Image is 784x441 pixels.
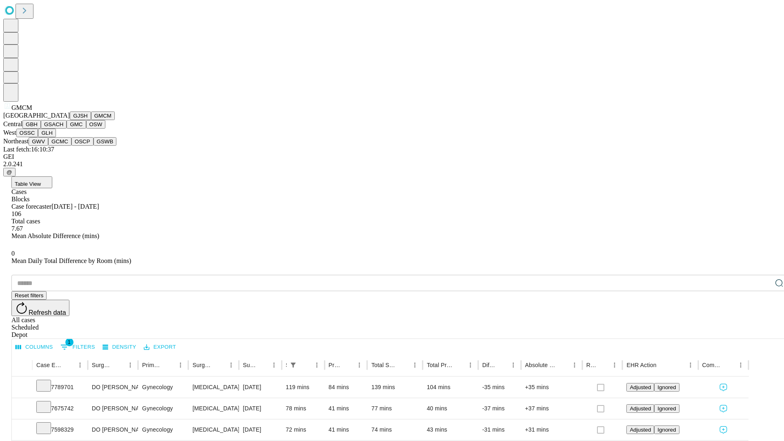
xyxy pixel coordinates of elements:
button: GLH [38,129,56,137]
div: Gynecology [142,419,184,440]
span: Refresh data [29,309,66,316]
span: Central [3,120,22,127]
button: Density [100,341,138,354]
span: GMCM [11,104,32,111]
button: GSACH [41,120,67,129]
div: [MEDICAL_DATA] WITH [MEDICAL_DATA] AND/OR [MEDICAL_DATA] WITH OR WITHOUT D\T\C [192,398,234,419]
button: Ignored [654,425,679,434]
div: Surgery Date [243,362,256,368]
button: Reset filters [11,291,47,300]
div: [DATE] [243,419,278,440]
div: 139 mins [371,377,419,398]
span: Case forecaster [11,203,51,210]
div: Total Predicted Duration [427,362,452,368]
button: Sort [300,359,311,371]
div: -37 mins [482,398,517,419]
div: Predicted In Room Duration [329,362,342,368]
div: 41 mins [329,419,363,440]
div: Gynecology [142,377,184,398]
button: Menu [735,359,746,371]
div: [DATE] [243,377,278,398]
div: 43 mins [427,419,474,440]
button: GCMC [48,137,71,146]
button: GBH [22,120,41,129]
div: 119 mins [286,377,321,398]
span: Mean Absolute Difference (mins) [11,232,99,239]
div: 7789701 [36,377,84,398]
div: -35 mins [482,377,517,398]
button: Select columns [13,341,55,354]
div: 84 mins [329,377,363,398]
div: +35 mins [525,377,578,398]
span: 1 [65,338,73,346]
button: Adjusted [626,383,654,392]
div: 7598329 [36,419,84,440]
button: GWV [29,137,48,146]
span: @ [7,169,12,175]
button: Sort [257,359,268,371]
button: Sort [557,359,569,371]
button: Export [142,341,178,354]
button: Menu [465,359,476,371]
div: +37 mins [525,398,578,419]
button: Adjusted [626,425,654,434]
div: 104 mins [427,377,474,398]
button: @ [3,168,16,176]
span: [GEOGRAPHIC_DATA] [3,112,70,119]
div: Total Scheduled Duration [371,362,397,368]
div: 1 active filter [287,359,299,371]
div: DO [PERSON_NAME] [PERSON_NAME] [92,419,134,440]
div: 41 mins [329,398,363,419]
button: GSWB [94,137,117,146]
span: Reset filters [15,292,43,298]
span: Ignored [657,427,676,433]
div: Absolute Difference [525,362,557,368]
button: Table View [11,176,52,188]
div: 74 mins [371,419,419,440]
div: [MEDICAL_DATA] DIAGNOSTIC [192,377,234,398]
div: [MEDICAL_DATA] WITH [MEDICAL_DATA] AND/OR [MEDICAL_DATA] WITH OR WITHOUT D\T\C [192,419,234,440]
button: Menu [311,359,323,371]
button: Menu [225,359,237,371]
div: Surgery Name [192,362,213,368]
button: Menu [268,359,280,371]
button: Expand [16,402,28,416]
button: Adjusted [626,404,654,413]
div: Difference [482,362,495,368]
div: +31 mins [525,419,578,440]
button: Sort [163,359,175,371]
button: Show filters [287,359,299,371]
div: Case Epic Id [36,362,62,368]
button: Menu [569,359,580,371]
button: Expand [16,423,28,437]
button: Menu [74,359,86,371]
button: Expand [16,381,28,395]
button: OSCP [71,137,94,146]
span: West [3,129,16,136]
button: OSSC [16,129,38,137]
button: Ignored [654,383,679,392]
button: Sort [453,359,465,371]
div: DO [PERSON_NAME] [PERSON_NAME] [92,377,134,398]
span: Adjusted [630,384,651,390]
div: Resolved in EHR [586,362,597,368]
button: GMC [67,120,86,129]
span: [DATE] - [DATE] [51,203,99,210]
div: Primary Service [142,362,163,368]
div: Gynecology [142,398,184,419]
div: 78 mins [286,398,321,419]
span: Last fetch: 16:10:37 [3,146,54,153]
div: 2.0.241 [3,160,781,168]
span: Northeast [3,138,29,145]
button: Menu [609,359,620,371]
button: Sort [342,359,354,371]
span: Adjusted [630,427,651,433]
span: Ignored [657,384,676,390]
div: -31 mins [482,419,517,440]
span: 7.67 [11,225,23,232]
div: 40 mins [427,398,474,419]
button: Ignored [654,404,679,413]
button: Sort [724,359,735,371]
button: Sort [63,359,74,371]
span: Table View [15,181,41,187]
